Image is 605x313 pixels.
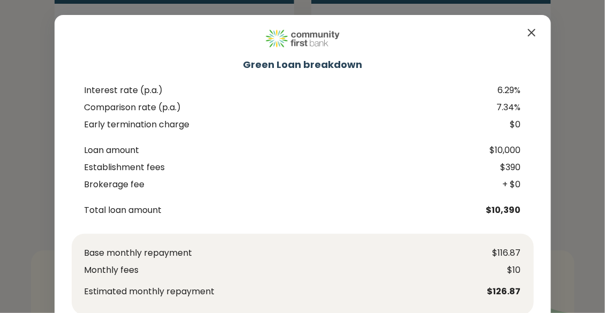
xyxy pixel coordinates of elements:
button: Close [525,26,538,39]
span: $10,000 [480,144,534,157]
span: $10,390 [480,204,534,217]
span: $126.87 [468,285,521,298]
span: Monthly fees [85,264,468,277]
span: $390 [480,161,534,174]
span: Establishment fees [85,161,480,174]
span: Brokerage fee [85,178,480,191]
span: Early termination charge [85,118,480,131]
span: $10 [468,264,521,277]
span: 6.29% [480,84,534,97]
span: Estimated monthly repayment [85,285,468,298]
span: Interest rate (p.a.) [85,84,480,97]
img: Lender Logo [265,28,340,49]
span: $0 [480,118,534,131]
span: Total loan amount [85,204,480,217]
span: Base monthly repayment [85,247,468,259]
h2: Green Loan breakdown [72,58,534,71]
span: 7.34% [480,101,534,114]
span: Comparison rate (p.a.) [85,101,480,114]
span: $116.87 [468,247,521,259]
span: + $0 [480,178,534,191]
span: Loan amount [85,144,480,157]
